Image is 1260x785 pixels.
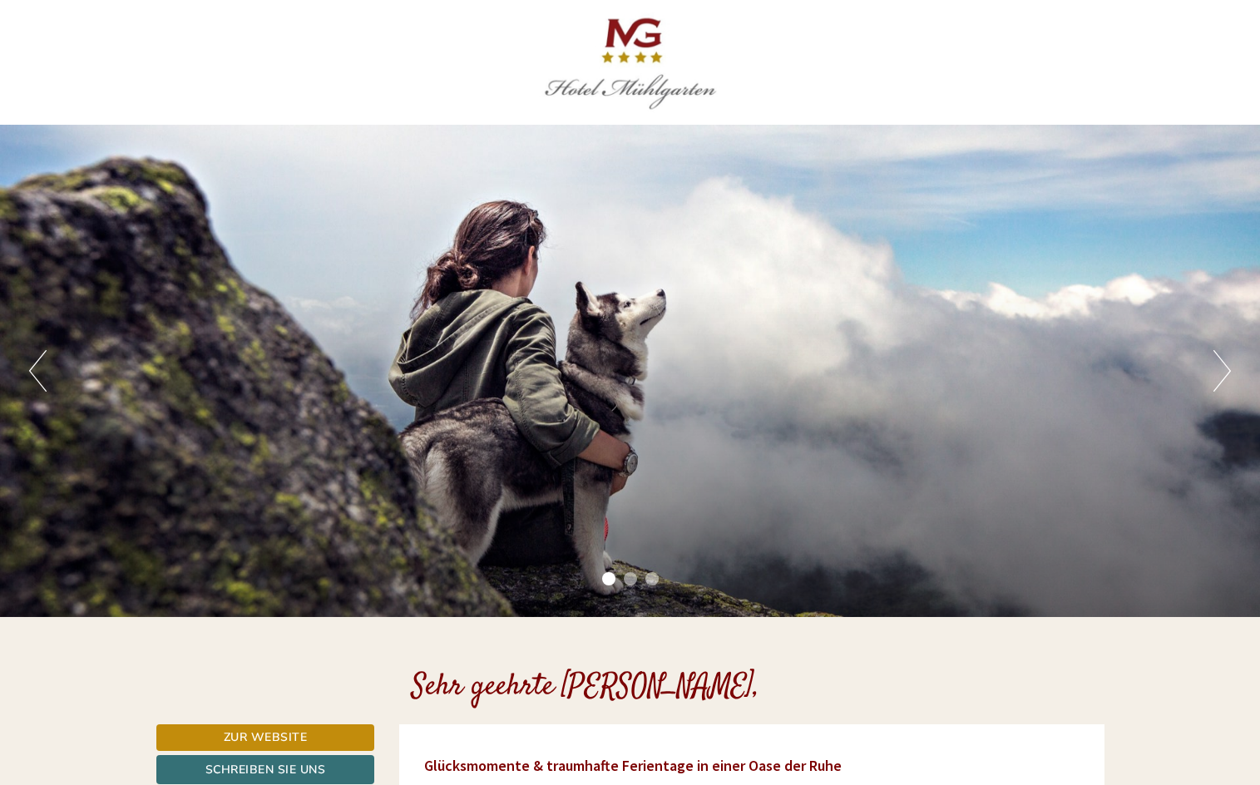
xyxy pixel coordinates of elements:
[1213,350,1231,392] button: Next
[424,756,842,775] span: Glücksmomente & traumhafte Ferientage in einer Oase der Ruhe
[156,755,375,784] a: Schreiben Sie uns
[412,671,759,704] h1: Sehr geehrte [PERSON_NAME],
[29,350,47,392] button: Previous
[156,724,375,751] a: Zur Website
